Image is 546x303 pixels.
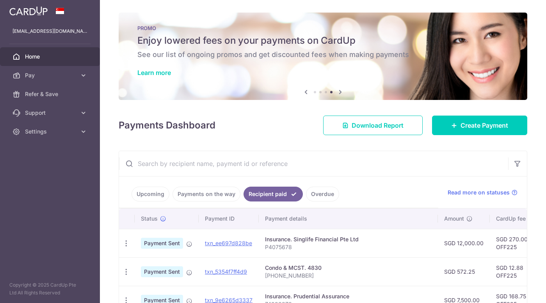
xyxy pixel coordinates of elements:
span: Refer & Save [25,90,76,98]
img: CardUp [9,6,48,16]
a: txn_ee697d828be [205,240,252,246]
td: SGD 270.00 OFF225 [490,229,541,257]
img: Latest Promos banner [119,12,527,100]
a: Payments on the way [173,187,240,201]
span: Support [25,109,76,117]
p: P4075678 [265,243,432,251]
div: Condo & MCST. 4830 [265,264,432,272]
input: Search by recipient name, payment id or reference [119,151,508,176]
span: CardUp fee [496,215,526,223]
h6: See our list of ongoing promos and get discounted fees when making payments [137,50,509,59]
span: Create Payment [461,121,508,130]
span: Pay [25,71,76,79]
th: Payment ID [199,209,259,229]
p: [EMAIL_ADDRESS][DOMAIN_NAME] [12,27,87,35]
span: Read more on statuses [448,189,510,196]
div: Insurance. Prudential Assurance [265,292,432,300]
h5: Enjoy lowered fees on your payments on CardUp [137,34,509,47]
td: SGD 12.88 OFF225 [490,257,541,286]
p: [PHONE_NUMBER] [265,272,432,280]
a: Recipient paid [244,187,303,201]
td: SGD 12,000.00 [438,229,490,257]
a: Download Report [323,116,423,135]
p: PROMO [137,25,509,31]
span: Payment Sent [141,266,183,277]
div: Insurance. Singlife Financial Pte Ltd [265,235,432,243]
span: Status [141,215,158,223]
span: Amount [444,215,464,223]
h4: Payments Dashboard [119,118,215,132]
a: Overdue [306,187,339,201]
a: Upcoming [132,187,169,201]
span: Settings [25,128,76,135]
a: Learn more [137,69,171,77]
td: SGD 572.25 [438,257,490,286]
span: Home [25,53,76,61]
iframe: Opens a widget where you can find more information [496,280,538,299]
th: Payment details [259,209,438,229]
a: Read more on statuses [448,189,518,196]
a: Create Payment [432,116,527,135]
a: txn_5354f7ff4d9 [205,268,247,275]
span: Download Report [352,121,404,130]
span: Payment Sent [141,238,183,249]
